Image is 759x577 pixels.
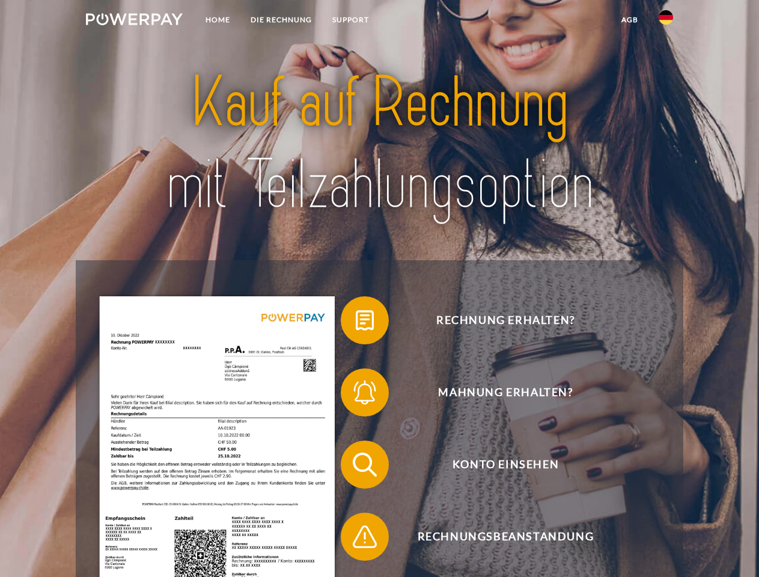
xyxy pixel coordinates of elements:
span: Rechnungsbeanstandung [358,513,653,561]
span: Mahnung erhalten? [358,368,653,417]
button: Konto einsehen [341,441,653,489]
button: Mahnung erhalten? [341,368,653,417]
img: qb_bell.svg [350,377,380,408]
a: agb [611,9,648,31]
img: title-powerpay_de.svg [115,58,644,230]
img: qb_warning.svg [350,522,380,552]
button: Rechnung erhalten? [341,296,653,344]
img: de [659,10,673,25]
a: DIE RECHNUNG [240,9,322,31]
button: Rechnungsbeanstandung [341,513,653,561]
a: SUPPORT [322,9,379,31]
span: Rechnung erhalten? [358,296,653,344]
img: logo-powerpay-white.svg [86,13,183,25]
a: Home [195,9,240,31]
span: Konto einsehen [358,441,653,489]
img: qb_search.svg [350,450,380,480]
img: qb_bill.svg [350,305,380,335]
